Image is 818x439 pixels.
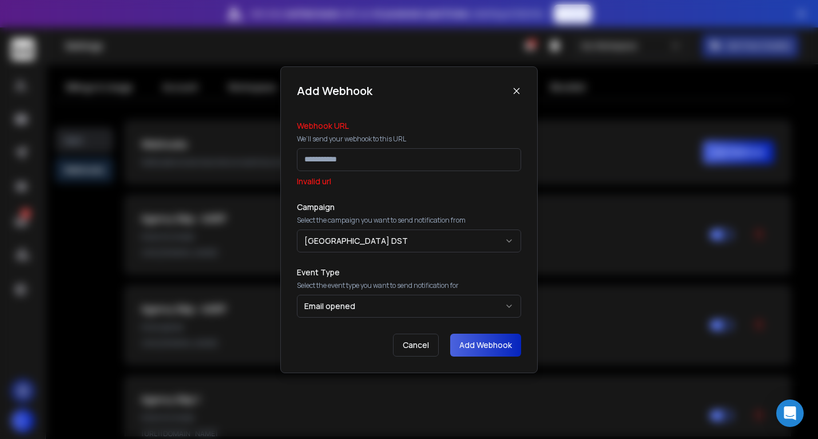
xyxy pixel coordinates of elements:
[297,281,521,290] p: Select the event type you want to send notification for
[297,176,521,187] p: Invalid url
[297,230,521,252] button: [GEOGRAPHIC_DATA] DST
[297,203,521,211] label: Campaign
[393,334,439,357] button: Cancel
[297,216,521,225] p: Select the campaign you want to send notification from
[450,334,521,357] button: Add Webhook
[297,268,521,276] label: Event Type
[297,135,521,144] p: We’ll send your webhook to this URL
[776,400,804,427] div: Open Intercom Messenger
[297,83,372,99] h1: Add Webhook
[304,300,355,312] div: Email opened
[297,122,521,130] label: Webhook URL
